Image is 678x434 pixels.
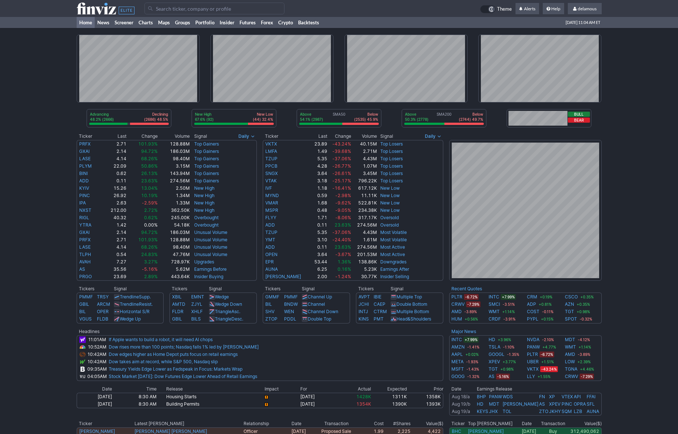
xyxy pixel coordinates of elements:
p: Declining [144,112,168,117]
a: New High [194,185,214,191]
a: Top Losers [380,163,403,169]
a: XPEV [549,401,560,407]
span: -37.06% [332,156,351,161]
a: Dow edges higher as Home Depot puts focus on retail earnings [109,351,238,357]
th: Volume [158,133,190,140]
a: TGT [565,308,574,315]
a: TriangleDesc. [215,316,243,322]
a: MSFT [451,365,464,373]
a: VTEX [562,394,573,399]
a: JCHI [359,301,369,307]
a: API [574,394,581,399]
a: VKTX [527,365,539,373]
a: FLDB [97,316,108,322]
a: FFAI [587,394,595,399]
a: FLYY [265,215,276,220]
a: PMMF [79,294,93,300]
a: IBIE [374,294,381,300]
a: Crypto [276,17,296,28]
a: CRM [527,293,537,301]
a: Insider [217,17,237,28]
a: TZUP [265,230,277,235]
a: Major News [451,329,476,334]
a: Double Top [308,316,331,322]
span: -26.61% [332,171,351,176]
a: WEN [284,309,294,314]
a: Unusual Volume [194,244,227,250]
a: ADD [265,222,275,228]
td: 796.22K [352,177,377,185]
td: 5.35 [311,155,328,162]
span: 50.86% [141,163,158,169]
a: [PERSON_NAME] [265,274,301,279]
td: 128.88M [158,140,190,148]
a: delamous [568,3,602,15]
a: ADP [527,301,536,308]
td: 98.40M [158,155,190,162]
a: Top Gainers [194,171,219,176]
a: BHC [452,428,461,434]
a: Top Gainers [194,163,219,169]
a: CSCO [565,293,578,301]
a: Groups [172,17,193,28]
th: Last [311,133,328,140]
span: Trendline [120,301,139,307]
a: If Apple wants to build a robot, it will need AI chops [109,337,213,342]
td: 4.28 [311,162,328,170]
a: [PERSON_NAME] [PERSON_NAME] [134,428,207,434]
p: 54.1% (2987) [300,117,323,122]
a: PINC [562,401,572,407]
a: CRWV [565,373,578,380]
a: PYPL [527,315,538,323]
th: Change [328,133,352,140]
a: Theme [480,5,512,13]
a: TSLA [489,343,500,351]
a: Top Gainers [194,156,219,161]
a: New High [194,207,214,213]
a: WDS [503,394,513,399]
a: Charts [136,17,155,28]
div: SMA50 [299,112,379,123]
a: Futures [237,17,258,28]
a: Channel [308,301,325,307]
a: Stock Market [DATE]: Dow Futures Edge Lower Ahead of Retail Earnings [109,374,257,379]
a: Top Losers [380,148,403,154]
th: Volume [352,133,377,140]
a: AUNA [265,266,278,272]
a: MDT [489,401,499,407]
td: 1.49 [311,148,328,155]
a: New Low [380,185,400,191]
a: Help [543,3,564,15]
a: HD [489,336,495,343]
span: -39.68% [332,148,351,154]
p: 48.2% (2666) [90,117,114,122]
a: GBIL [79,301,89,307]
a: LASE [79,244,91,250]
a: GOOGL [489,351,504,358]
a: SHV [265,309,275,314]
a: PINC [79,193,90,198]
span: 94.72% [141,148,158,154]
a: OPRA [574,401,586,407]
a: New High [194,193,214,198]
a: New Low [380,193,400,198]
a: TZUP [265,156,277,161]
a: LZB [574,409,582,414]
a: Dow rises more than 100 points; Nasdaq falls 1% led by [PERSON_NAME] [109,344,259,350]
a: News [95,17,112,28]
a: PLYM [79,163,92,169]
a: New Low [380,200,400,206]
button: Signals interval [423,133,443,140]
a: Channel Down [308,309,338,314]
a: Earnings After [380,266,409,272]
a: MYND [265,193,279,198]
a: AZN [565,301,574,308]
td: 3.15M [158,162,190,170]
span: Daily [425,133,436,140]
a: New High [194,200,214,206]
p: Advancing [90,112,114,117]
span: Theme [497,5,512,13]
span: Daily [238,133,249,140]
a: KYIV [79,185,89,191]
a: Forex [258,17,276,28]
